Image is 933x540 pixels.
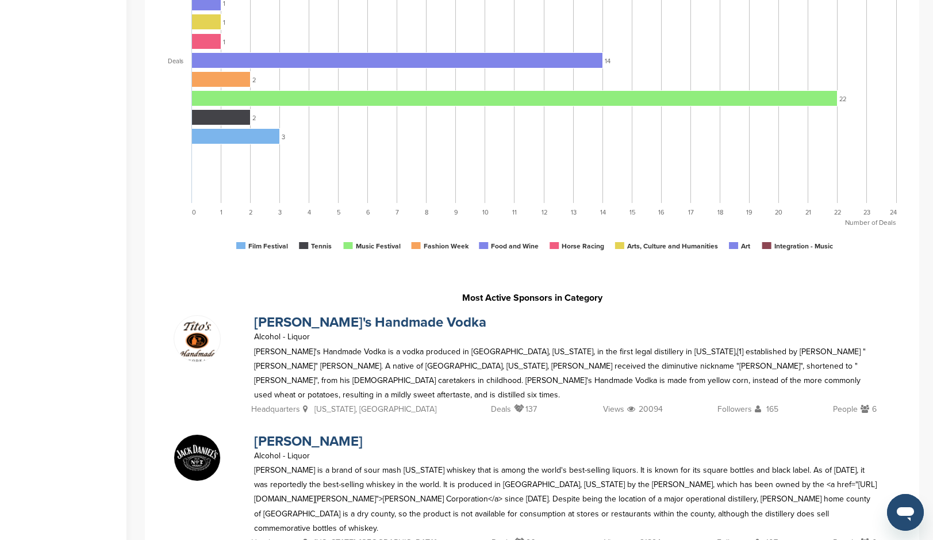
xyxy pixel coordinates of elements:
[890,209,897,216] text: 24
[220,209,222,216] text: 1
[252,76,256,84] text: 2
[740,242,750,250] text: Art
[174,435,220,481] img: V6fp 5br 400x400
[454,209,458,216] text: 9
[755,402,778,419] p: 165
[337,209,340,216] text: 5
[223,19,225,26] text: 1
[717,209,723,216] text: 18
[396,209,399,216] text: 7
[774,242,833,250] tspan: Integration - Music
[627,242,718,250] tspan: Arts, Culture and Humanities
[278,209,282,216] text: 3
[168,58,183,65] text: Deals
[717,402,752,416] p: Followers
[512,209,517,216] text: 11
[605,58,611,65] text: 14
[571,209,577,216] text: 13
[658,209,665,216] text: 16
[251,402,300,416] p: Headquarters
[356,242,401,250] tspan: Music Festival
[254,330,486,344] p: Alcohol - Liquor
[514,402,537,419] p: 137
[746,209,752,216] text: 19
[223,39,225,46] text: 1
[603,402,624,416] p: Views
[282,133,285,141] text: 3
[366,209,370,216] text: 6
[482,209,489,216] text: 10
[491,402,511,416] p: Deals
[562,242,604,250] tspan: Horse Racing
[252,114,256,122] text: 2
[254,463,879,535] p: [PERSON_NAME] is a brand of sour mash [US_STATE] whiskey that is among the world's best-selling l...
[192,209,196,216] text: 0
[254,314,486,331] a: [PERSON_NAME]'s Handmade Vodka
[254,344,879,403] p: [PERSON_NAME]'s Handmade Vodka is a vodka produced in [GEOGRAPHIC_DATA], [US_STATE], in the first...
[805,209,811,216] text: 21
[775,209,782,216] text: 20
[542,209,547,216] text: 12
[839,95,846,103] text: 22
[308,209,311,216] text: 4
[834,209,841,216] text: 22
[303,402,436,419] p: [US_STATE], [GEOGRAPHIC_DATA]
[425,209,428,216] text: 8
[162,291,902,305] h3: Most Active Sponsors in Category
[174,316,220,371] img: Titos logo new
[863,209,870,216] text: 23
[248,242,288,250] tspan: Film Festival
[629,209,635,216] text: 15
[861,402,877,419] p: 6
[627,402,663,419] p: 20094
[424,242,469,250] tspan: Fashion Week
[311,242,332,250] text: Tennis
[254,449,363,463] p: Alcohol - Liquor
[249,209,252,216] text: 2
[833,402,858,416] p: People
[845,219,896,227] tspan: Number of Deals
[688,209,694,216] text: 17
[254,433,363,450] a: [PERSON_NAME]
[887,494,924,531] iframe: Button to launch messaging window
[491,242,539,250] tspan: Food and Wine
[600,209,606,216] text: 14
